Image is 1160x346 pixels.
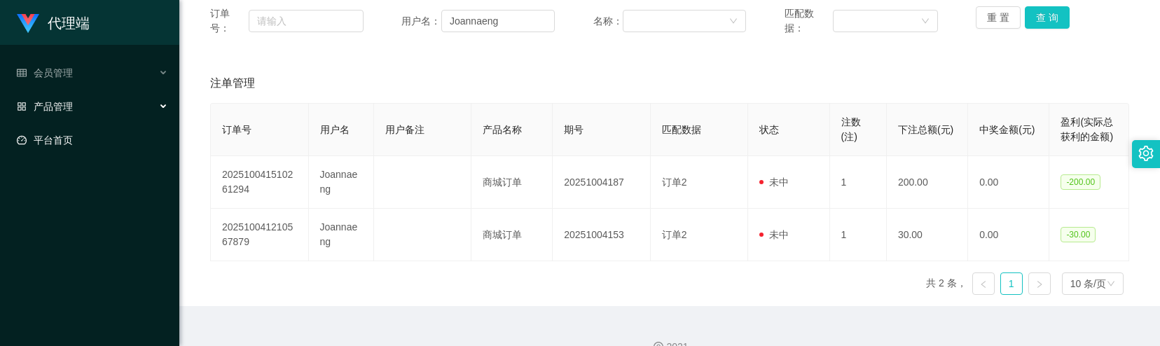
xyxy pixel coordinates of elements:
[662,229,687,240] span: 订单2
[401,14,441,29] span: 用户名：
[887,209,968,261] td: 30.00
[968,209,1049,261] td: 0.00
[593,14,623,29] span: 名称：
[1061,227,1096,242] span: -30.00
[320,124,350,135] span: 用户名
[926,272,967,295] li: 共 2 条，
[841,116,861,142] span: 注数(注)
[210,6,249,36] span: 订单号：
[1061,174,1100,190] span: -200.00
[48,1,90,46] h1: 代理端
[830,209,887,261] td: 1
[385,124,424,135] span: 用户备注
[1107,279,1115,289] i: 图标: down
[471,156,553,209] td: 商城订单
[17,126,168,154] a: 图标: dashboard平台首页
[1000,272,1023,295] li: 1
[979,280,988,289] i: 图标: left
[309,156,374,209] td: Joannaeng
[1070,273,1106,294] div: 10 条/页
[471,209,553,261] td: 商城订单
[17,101,73,112] span: 产品管理
[17,102,27,111] i: 图标: appstore-o
[921,17,930,27] i: 图标: down
[662,177,687,188] span: 订单2
[1025,6,1070,29] button: 查 询
[729,17,738,27] i: 图标: down
[1035,280,1044,289] i: 图标: right
[17,14,39,34] img: logo.9652507e.png
[17,67,73,78] span: 会员管理
[898,124,953,135] span: 下注总额(元)
[1001,273,1022,294] a: 1
[759,177,789,188] span: 未中
[785,6,833,36] span: 匹配数据：
[564,124,584,135] span: 期号
[441,10,555,32] input: 请输入
[1028,272,1051,295] li: 下一页
[972,272,995,295] li: 上一页
[309,209,374,261] td: Joannaeng
[553,156,651,209] td: 20251004187
[759,229,789,240] span: 未中
[249,10,363,32] input: 请输入
[976,6,1021,29] button: 重 置
[483,124,522,135] span: 产品名称
[1061,116,1113,142] span: 盈利(实际总获利的金额)
[979,124,1035,135] span: 中奖金额(元)
[1138,146,1154,161] i: 图标: setting
[968,156,1049,209] td: 0.00
[759,124,779,135] span: 状态
[17,17,90,28] a: 代理端
[211,156,309,209] td: 202510041510261294
[830,156,887,209] td: 1
[553,209,651,261] td: 20251004153
[222,124,251,135] span: 订单号
[887,156,968,209] td: 200.00
[662,124,701,135] span: 匹配数据
[210,75,255,92] span: 注单管理
[17,68,27,78] i: 图标: table
[211,209,309,261] td: 202510041210567879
